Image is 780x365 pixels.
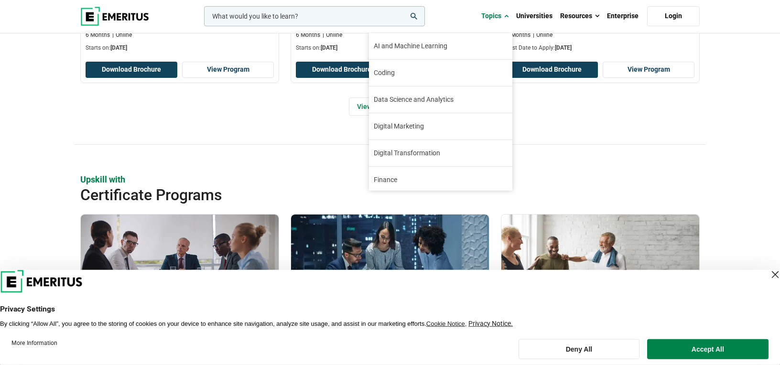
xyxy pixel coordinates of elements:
p: 6 Months [86,31,110,39]
a: Digital Marketing [369,113,512,140]
a: AI and Machine Learning [369,33,512,59]
span: Finance [374,175,397,185]
span: Coding [374,68,395,78]
a: Finance [369,167,512,193]
a: Digital Transformation [369,140,512,166]
span: [DATE] [555,44,572,51]
span: Digital Marketing [374,121,424,131]
p: Online [323,31,342,39]
span: Digital Transformation [374,148,440,158]
a: Data Science and Analytics [369,86,512,113]
p: Upskill with [80,173,700,185]
a: Coding [369,60,512,86]
p: Online [533,31,552,39]
img: Designing and Building AI Products and Services | Online AI and Machine Learning Course [291,215,489,310]
a: Login [647,6,700,26]
img: Executive Presence and Influence: Persuasive Leadership Development | Online Leadership Course [81,215,279,310]
input: woocommerce-product-search-field-0 [204,6,425,26]
span: [DATE] [321,44,337,51]
p: 6 Months [296,31,320,39]
a: View Program [182,62,274,78]
a: View all programs [349,97,432,116]
p: Starts on: [296,44,484,52]
h2: Certificate Programs [80,185,638,204]
span: AI and Machine Learning [374,41,447,51]
button: Download Brochure [296,62,388,78]
span: Data Science and Analytics [374,95,454,105]
button: Download Brochure [506,62,598,78]
a: View Program [603,62,694,78]
button: Download Brochure [86,62,177,78]
p: 6 Months [506,31,531,39]
p: Starts on: [86,44,274,52]
span: [DATE] [110,44,127,51]
p: Last Date to Apply: [506,44,694,52]
p: Online [112,31,132,39]
img: Health and Wellness: Designing a Sustainable Nutrition Plan | Online Healthcare Course [501,215,699,310]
